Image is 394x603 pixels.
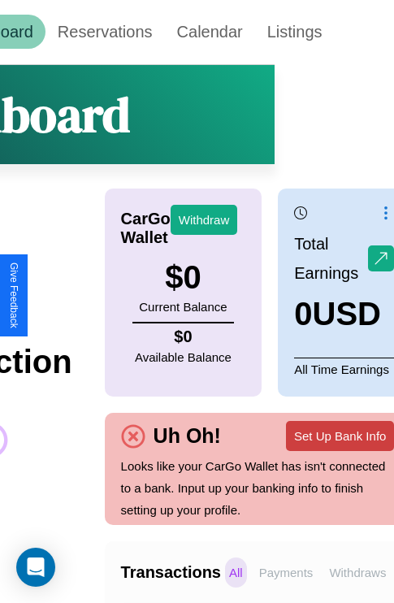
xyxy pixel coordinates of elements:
[294,358,394,380] p: All Time Earnings
[294,296,394,332] h3: 0 USD
[135,328,232,346] h4: $ 0
[121,563,221,582] h4: Transactions
[255,15,335,49] a: Listings
[225,557,247,588] p: All
[294,229,368,288] p: Total Earnings
[16,548,55,587] div: Open Intercom Messenger
[165,15,255,49] a: Calendar
[135,346,232,368] p: Available Balance
[325,557,390,588] p: Withdraws
[255,557,318,588] p: Payments
[145,424,229,448] h4: Uh Oh!
[8,262,19,328] div: Give Feedback
[45,15,165,49] a: Reservations
[171,205,238,235] button: Withdraw
[121,210,171,247] h4: CarGo Wallet
[139,259,227,296] h3: $ 0
[139,296,227,318] p: Current Balance
[286,421,394,451] button: Set Up Bank Info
